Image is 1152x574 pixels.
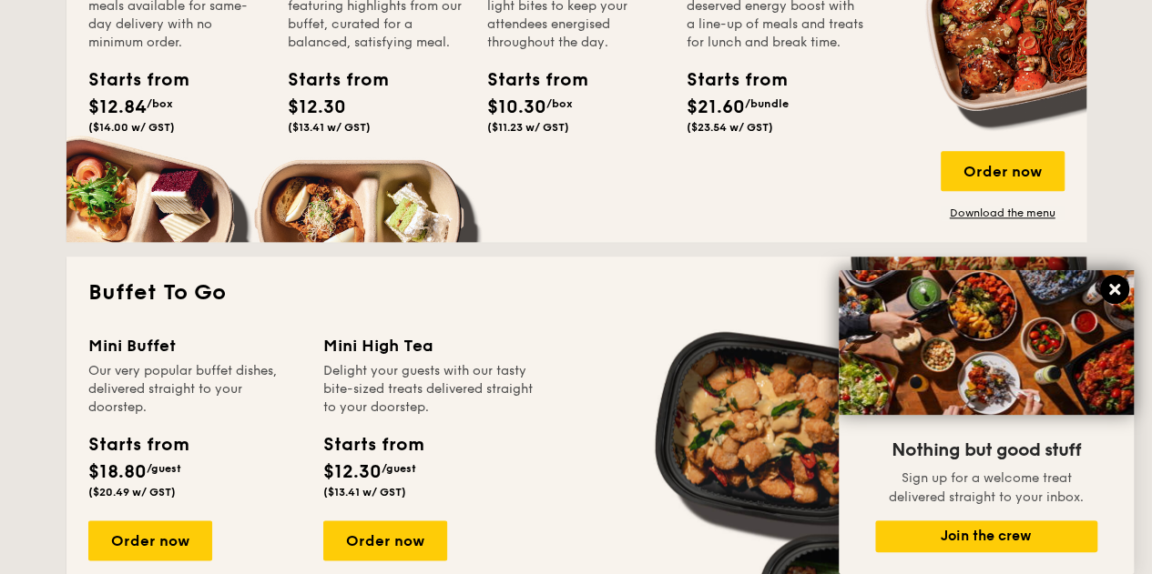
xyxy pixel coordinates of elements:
span: /box [147,97,173,110]
span: ($14.00 w/ GST) [88,121,175,134]
h2: Buffet To Go [88,278,1065,307]
div: Starts from [88,431,188,458]
span: /guest [147,462,181,475]
span: $12.30 [323,461,382,483]
button: Join the crew [875,520,1097,552]
div: Starts from [323,431,423,458]
span: $10.30 [487,96,546,118]
div: Order now [323,520,447,560]
span: /bundle [745,97,789,110]
button: Close [1100,275,1129,304]
span: ($20.49 w/ GST) [88,486,176,498]
div: Starts from [487,66,569,94]
span: /box [546,97,573,110]
span: ($13.41 w/ GST) [288,121,371,134]
span: ($13.41 w/ GST) [323,486,406,498]
div: Mini Buffet [88,333,301,358]
a: Download the menu [941,206,1065,220]
span: $12.30 [288,96,346,118]
span: Nothing but good stuff [892,439,1081,461]
span: $18.80 [88,461,147,483]
div: Mini High Tea [323,333,536,358]
span: ($23.54 w/ GST) [687,121,773,134]
span: /guest [382,462,416,475]
div: Order now [88,520,212,560]
div: Starts from [687,66,769,94]
div: Starts from [288,66,370,94]
span: $21.60 [687,96,745,118]
img: DSC07876-Edit02-Large.jpeg [839,270,1134,415]
div: Order now [941,151,1065,191]
div: Our very popular buffet dishes, delivered straight to your doorstep. [88,362,301,417]
span: $12.84 [88,96,147,118]
span: Sign up for a welcome treat delivered straight to your inbox. [889,470,1084,505]
span: ($11.23 w/ GST) [487,121,569,134]
div: Starts from [88,66,170,94]
div: Delight your guests with our tasty bite-sized treats delivered straight to your doorstep. [323,362,536,417]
